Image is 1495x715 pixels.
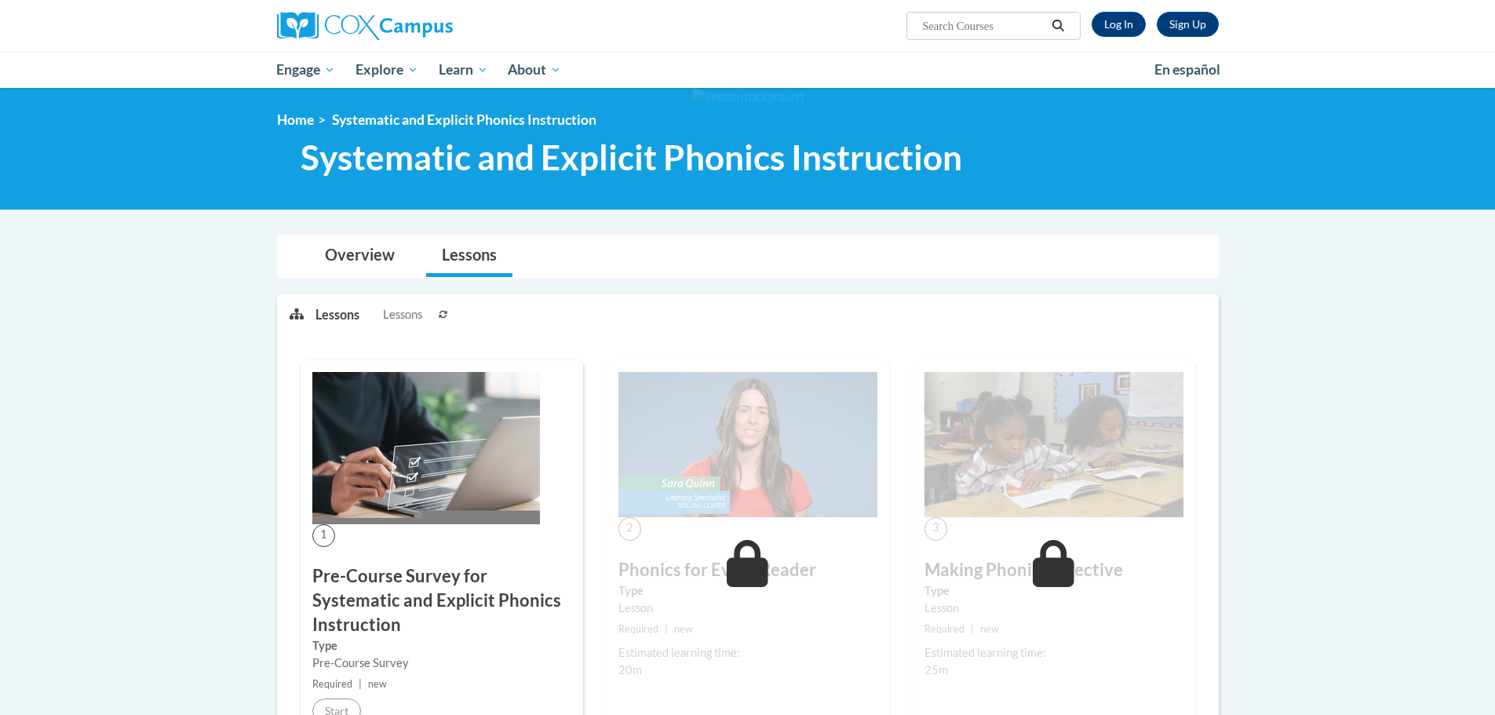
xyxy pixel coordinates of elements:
[924,558,1183,582] h3: Making Phonics Effective
[312,637,571,655] label: Type
[301,137,962,178] span: Systematic and Explicit Phonics Instruction
[1046,16,1070,35] button: Search
[498,52,571,88] a: About
[309,235,410,277] a: Overview
[924,623,964,635] span: Required
[665,623,668,635] span: |
[618,663,642,677] span: 20m
[618,517,641,540] span: 2
[692,89,804,106] img: Section background
[345,52,428,88] a: Explore
[921,16,1046,35] input: Search Courses
[971,623,974,635] span: |
[428,52,498,88] a: Learn
[267,52,346,88] a: Engage
[618,600,877,617] div: Lesson
[618,644,877,662] div: Estimated learning time:
[312,372,540,524] img: Course Image
[359,678,362,690] span: |
[312,655,571,672] div: Pre-Course Survey
[1157,12,1219,37] a: Register
[277,12,453,40] img: Cox Campus
[277,12,575,40] a: Cox Campus
[312,564,571,637] h3: Pre-Course Survey for Systematic and Explicit Phonics Instruction
[508,60,561,79] span: About
[1092,12,1146,37] a: Log In
[383,306,422,323] span: Lessons
[368,678,387,690] span: new
[332,111,596,128] span: Systematic and Explicit Phonics Instruction
[277,111,314,128] a: Home
[253,52,1242,88] div: Main menu
[980,623,999,635] span: new
[618,558,877,582] h3: Phonics for Every Reader
[312,524,335,547] span: 1
[924,600,1183,617] div: Lesson
[924,582,1183,600] label: Type
[439,60,488,79] span: Learn
[426,235,512,277] a: Lessons
[924,644,1183,662] div: Estimated learning time:
[356,60,418,79] span: Explore
[618,372,877,518] img: Course Image
[674,623,693,635] span: new
[618,623,658,635] span: Required
[924,517,947,540] span: 3
[276,60,335,79] span: Engage
[1154,61,1220,78] span: En español
[315,306,359,323] p: Lessons
[924,372,1183,518] img: Course Image
[1144,53,1231,86] a: En español
[618,582,877,600] label: Type
[924,663,948,677] span: 25m
[312,678,352,690] span: Required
